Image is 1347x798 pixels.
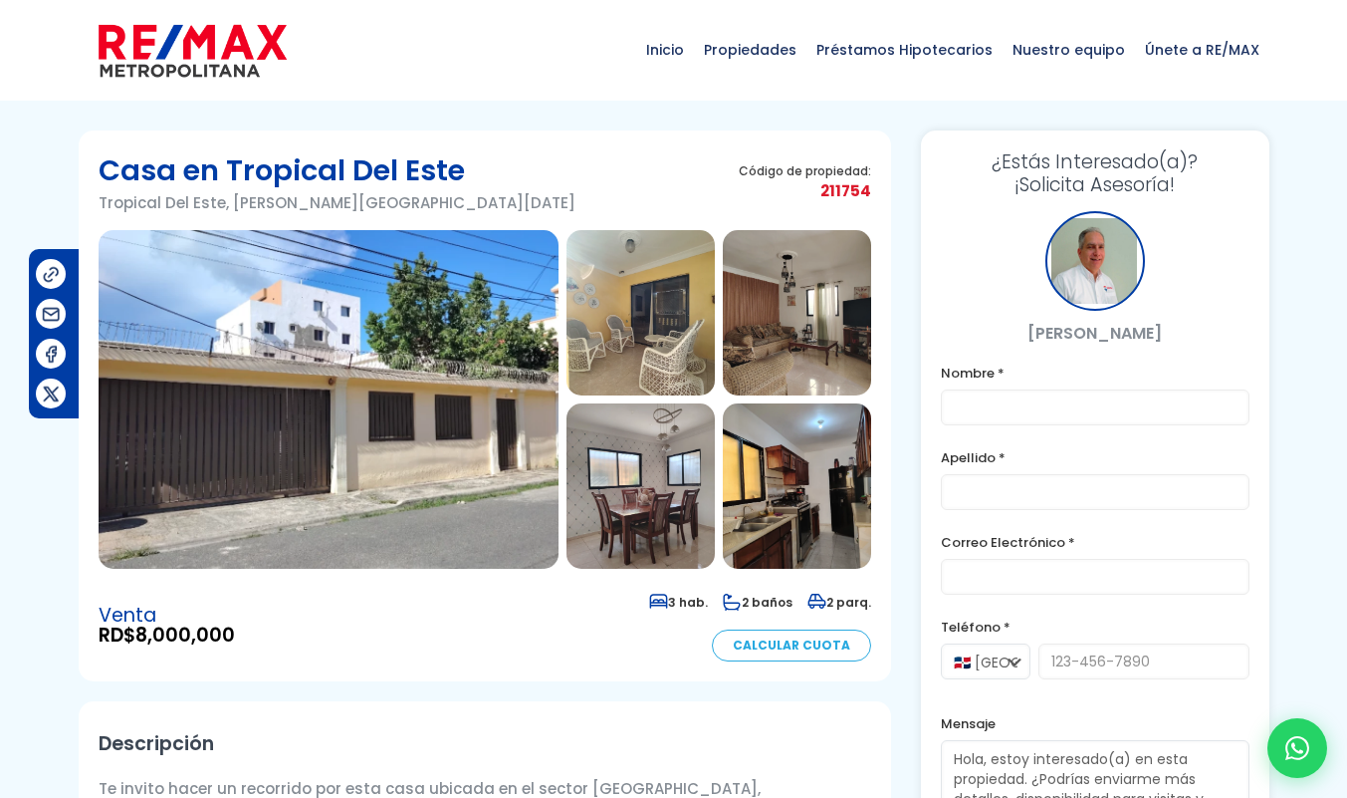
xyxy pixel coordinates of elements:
[941,150,1249,196] h3: ¡Solicita Asesoría!
[566,230,715,396] img: Casa en Tropical Del Este
[99,21,287,81] img: remax-metropolitana-logo
[99,190,575,215] p: Tropical Del Este, [PERSON_NAME][GEOGRAPHIC_DATA][DATE]
[566,403,715,569] img: Casa en Tropical Del Este
[99,626,235,646] span: RD$
[941,445,1249,470] label: Apellido *
[941,150,1249,173] span: ¿Estás Interesado(a)?
[941,361,1249,386] label: Nombre *
[941,615,1249,640] label: Teléfono *
[135,622,235,649] span: 8,000,000
[723,594,792,611] span: 2 baños
[941,711,1249,736] label: Mensaje
[636,20,694,80] span: Inicio
[739,178,871,203] span: 211754
[99,721,871,766] h2: Descripción
[649,594,708,611] span: 3 hab.
[806,20,1003,80] span: Préstamos Hipotecarios
[723,230,871,396] img: Casa en Tropical Del Este
[99,150,575,190] h1: Casa en Tropical Del Este
[41,344,62,365] img: Compartir
[723,403,871,569] img: Casa en Tropical Del Este
[41,264,62,285] img: Compartir
[1135,20,1269,80] span: Únete a RE/MAX
[99,230,559,569] img: Casa en Tropical Del Este
[739,163,871,178] span: Código de propiedad:
[694,20,806,80] span: Propiedades
[807,594,871,611] span: 2 parq.
[41,304,62,325] img: Compartir
[1003,20,1135,80] span: Nuestro equipo
[1045,211,1145,311] div: Enrique Perez
[712,630,871,662] a: Calcular Cuota
[41,384,62,404] img: Compartir
[941,321,1249,346] p: [PERSON_NAME]
[99,606,235,626] span: Venta
[1038,644,1249,679] input: 123-456-7890
[941,530,1249,555] label: Correo Electrónico *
